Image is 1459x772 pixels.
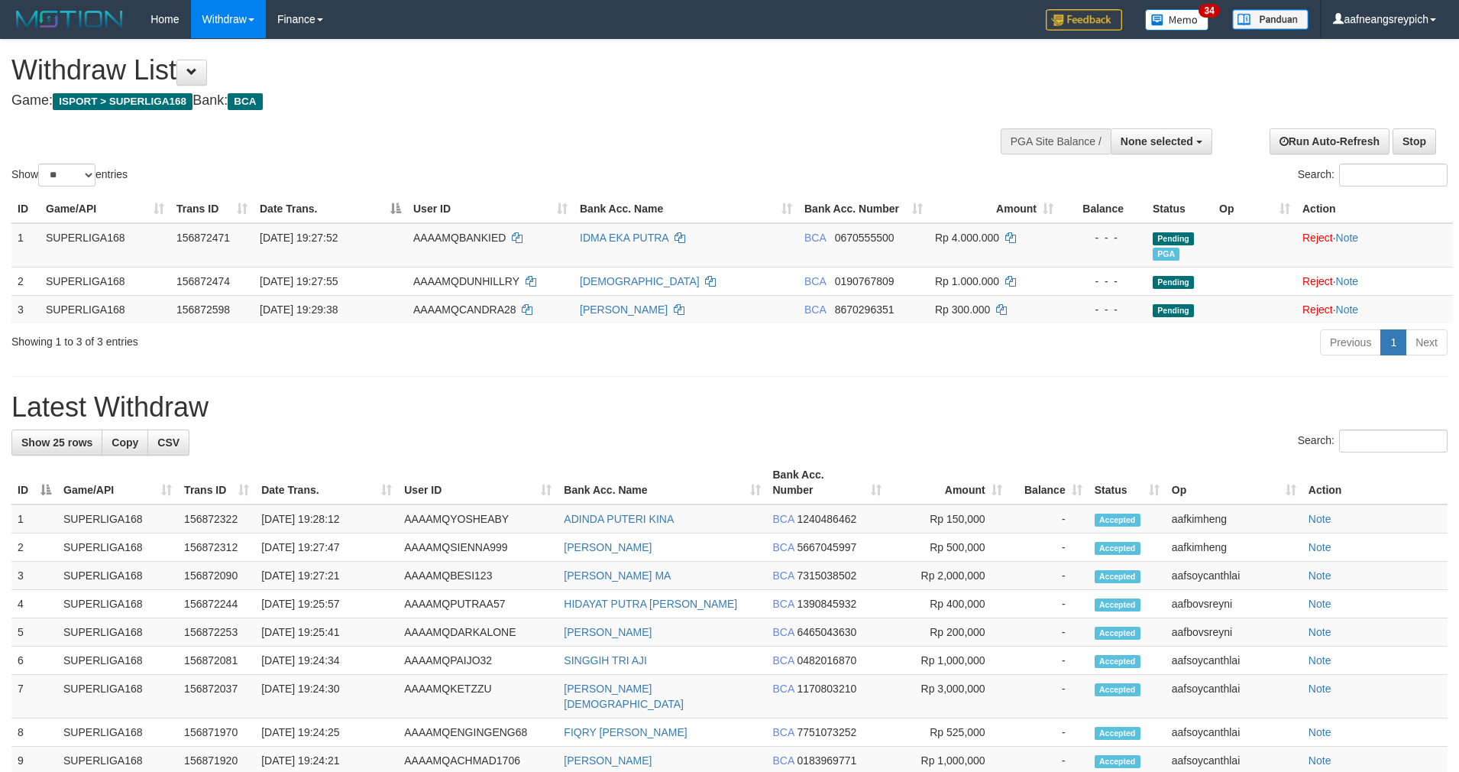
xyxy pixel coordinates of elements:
span: Copy 0482016870 to clipboard [797,654,856,667]
span: Copy [112,436,138,449]
td: SUPERLIGA168 [57,718,178,747]
select: Showentries [38,164,95,187]
td: Rp 525,000 [888,718,1008,747]
span: BCA [804,303,826,316]
a: Note [1309,541,1331,553]
td: 2 [11,267,40,295]
td: 7 [11,675,57,718]
span: Copy 6465043630 to clipboard [797,626,856,638]
th: Bank Acc. Number: activate to sort column ascending [798,195,929,223]
span: Accepted [1095,683,1140,696]
a: [PERSON_NAME] MA [564,569,671,582]
span: Copy 0190767809 to clipboard [835,275,894,287]
td: - [1008,534,1089,562]
th: Status [1147,195,1213,223]
td: SUPERLIGA168 [40,223,170,268]
td: 1 [11,504,57,534]
a: Show 25 rows [11,430,102,456]
td: SUPERLIGA168 [57,647,178,675]
td: [DATE] 19:28:12 [255,504,398,534]
span: BCA [804,275,826,287]
td: aafsoycanthlai [1166,562,1302,590]
input: Search: [1339,164,1448,187]
a: [PERSON_NAME] [580,303,668,316]
div: - - - [1066,274,1140,289]
span: Pending [1153,304,1194,317]
span: BCA [773,626,794,638]
td: AAAAMQSIENNA999 [398,534,558,562]
th: Amount: activate to sort column ascending [929,195,1059,223]
div: PGA Site Balance / [1001,128,1111,154]
span: Accepted [1095,727,1140,740]
th: Amount: activate to sort column ascending [888,461,1008,504]
td: SUPERLIGA168 [40,267,170,295]
a: Reject [1302,303,1333,316]
th: ID [11,195,40,223]
span: BCA [773,683,794,695]
span: AAAAMQDUNHILLRY [413,275,519,287]
td: AAAAMQDARKALONE [398,618,558,647]
span: Accepted [1095,542,1140,555]
td: SUPERLIGA168 [57,504,178,534]
td: - [1008,618,1089,647]
a: [PERSON_NAME] [564,754,652,767]
th: User ID: activate to sort column ascending [407,195,574,223]
a: Note [1309,654,1331,667]
td: Rp 3,000,000 [888,675,1008,718]
th: Action [1302,461,1448,504]
td: SUPERLIGA168 [40,295,170,323]
td: SUPERLIGA168 [57,562,178,590]
td: - [1008,718,1089,747]
td: aafsoycanthlai [1166,647,1302,675]
span: Pending [1153,276,1194,289]
span: Copy 1390845932 to clipboard [797,598,856,610]
a: Previous [1320,329,1381,355]
label: Show entries [11,164,128,187]
a: SINGGIH TRI AJI [564,654,647,667]
span: Accepted [1095,514,1140,527]
a: 1 [1380,329,1406,355]
th: Bank Acc. Name: activate to sort column ascending [574,195,798,223]
a: [PERSON_NAME] [564,541,652,553]
span: [DATE] 19:27:52 [260,232,338,244]
th: Op: activate to sort column ascending [1166,461,1302,504]
th: Date Trans.: activate to sort column descending [254,195,407,223]
a: Note [1309,513,1331,525]
span: Copy 1240486462 to clipboard [797,513,856,525]
span: BCA [773,513,794,525]
td: 156872312 [178,534,255,562]
a: Reject [1302,232,1333,244]
span: BCA [773,726,794,738]
span: Rp 4.000.000 [935,232,999,244]
td: AAAAMQENGINGENG68 [398,718,558,747]
span: BCA [228,93,262,110]
td: SUPERLIGA168 [57,534,178,562]
a: HIDAYAT PUTRA [PERSON_NAME] [564,598,737,610]
span: AAAAMQCANDRA28 [413,303,516,316]
a: FIQRY [PERSON_NAME] [564,726,687,738]
a: Note [1336,303,1359,316]
td: [DATE] 19:27:47 [255,534,398,562]
a: Note [1309,726,1331,738]
td: aafkimheng [1166,504,1302,534]
td: 3 [11,562,57,590]
span: BCA [773,754,794,767]
h4: Game: Bank: [11,93,957,109]
td: 4 [11,590,57,618]
td: 156872322 [178,504,255,534]
td: Rp 150,000 [888,504,1008,534]
td: SUPERLIGA168 [57,618,178,647]
span: Accepted [1095,655,1140,668]
a: [PERSON_NAME] [564,626,652,638]
a: [DEMOGRAPHIC_DATA] [580,275,700,287]
th: Action [1296,195,1453,223]
span: Rp 300.000 [935,303,990,316]
span: 156872471 [176,232,230,244]
h1: Withdraw List [11,55,957,86]
span: Copy 0670555500 to clipboard [835,232,894,244]
span: CSV [157,436,180,449]
td: AAAAMQKETZZU [398,675,558,718]
td: 156872090 [178,562,255,590]
td: - [1008,562,1089,590]
span: [DATE] 19:27:55 [260,275,338,287]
